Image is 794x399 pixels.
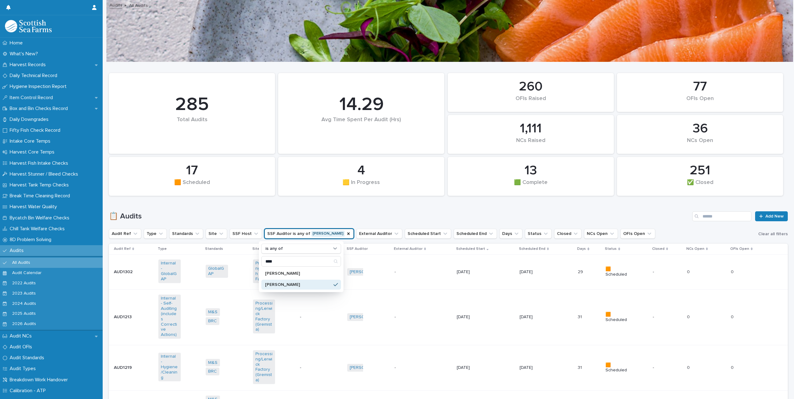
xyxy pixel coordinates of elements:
div: 13 [458,163,603,178]
p: What's New? [7,51,43,57]
p: [DATE] [457,269,479,275]
p: - [395,313,397,320]
p: Harvest Fish Intake Checks [7,160,73,166]
div: 36 [628,121,773,136]
a: [PERSON_NAME] [350,314,384,320]
p: 31 [578,364,583,370]
p: Calibration - ATP [7,388,51,394]
p: Status [605,245,617,252]
button: External Auditor [356,229,402,239]
div: 🟩 Complete [458,179,603,192]
button: NCs Open [584,229,618,239]
p: Harvest Stunner / Bleed Checks [7,171,83,177]
tr: AUD1219AUD1219 Internal - Hygiene/Cleaning M&S BRC Processing/Lerwick Factory (Gremista) -[PERSON... [109,345,788,390]
p: 0 [731,313,735,320]
button: Standards [169,229,203,239]
p: Daily Downgrades [7,117,54,122]
tr: AUD1213AUD1213 Internal - Self-Auditing (includes Corrective Actions) M&S BRC Processing/Lerwick ... [109,289,788,345]
p: All Audits [7,260,35,265]
p: [DATE] [520,365,542,370]
p: AUD1302 [114,268,134,275]
p: [DATE] [457,314,479,320]
a: [PERSON_NAME] [350,269,384,275]
p: 29 [578,268,584,275]
p: 2022 Audits [7,281,41,286]
p: Home [7,40,28,46]
p: 0 [731,268,735,275]
p: Hygiene Inspection Report [7,84,72,89]
button: Days [499,229,522,239]
p: Audits [7,248,29,254]
p: Audit Standards [7,355,49,361]
p: Days [577,245,586,252]
button: Scheduled Start [405,229,451,239]
div: 285 [119,94,264,116]
p: - [300,365,322,370]
button: Audit Ref [109,229,141,239]
p: All Audits [129,2,148,8]
p: 2024 Audits [7,301,41,306]
div: Search [261,256,341,267]
p: Closed [652,245,665,252]
p: 0 [731,364,735,370]
a: Internal - Self-Auditing (includes Corrective Actions) [161,296,178,337]
p: Audit OFIs [7,344,37,350]
p: Audit Calendar [7,270,47,276]
p: Audit NCs [7,333,37,339]
p: Item Control Record [7,95,58,101]
p: Intake Core Temps [7,138,55,144]
div: NCs Raised [458,137,603,150]
div: OFIs Raised [458,95,603,108]
p: Harvest Records [7,62,51,68]
p: 0 [687,364,691,370]
a: BRC [208,369,217,374]
p: Audit Types [7,366,41,372]
p: [DATE] [520,269,542,275]
p: [PERSON_NAME] [265,271,331,276]
p: 2025 Audits [7,311,41,316]
a: GlobalGAP [208,266,225,277]
p: AUD1213 [114,313,133,320]
button: Closed [554,229,581,239]
a: Internal - GlobalGAP [161,261,178,282]
p: Daily Technical Record [7,73,62,79]
p: 2026 Audits [7,321,41,327]
p: Break Time Cleaning Record [7,193,75,199]
div: Avg Time Spent Per Audit (Hrs) [289,117,434,136]
div: 🟧 Scheduled [119,179,264,192]
p: Harvest Water Quality [7,204,62,210]
div: 1,111 [458,121,603,136]
p: Audit Ref [114,245,131,252]
p: Box and Bin Checks Record [7,106,73,112]
div: ✅ Closed [628,179,773,192]
p: - [395,268,397,275]
p: is any of [265,246,283,251]
p: - [395,364,397,370]
a: M&S [208,310,217,315]
p: [PERSON_NAME] [265,282,331,287]
p: - [653,314,675,320]
p: SSF Auditor [347,245,368,252]
p: Standards [205,245,223,252]
p: Scheduled End [519,245,545,252]
div: 77 [628,79,773,94]
p: 0 [687,313,691,320]
p: 🟧 Scheduled [605,363,628,373]
button: Scheduled End [454,229,497,239]
p: 2023 Audits [7,291,41,296]
button: SSF Auditor [264,229,354,239]
p: External Auditor [394,245,423,252]
p: 0 [687,268,691,275]
p: Chill Tank Welfare Checks [7,226,70,232]
p: Type [158,245,167,252]
div: NCs Open [628,137,773,150]
span: Clear all filters [758,232,788,236]
p: 8D Problem Solving [7,237,56,243]
div: 🟨 In Progress [289,179,434,192]
input: Search [692,211,751,221]
a: M&S [208,360,217,365]
p: 🟧 Scheduled [605,312,628,323]
p: Harvest Tank Temp Checks [7,182,74,188]
p: - [653,269,675,275]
